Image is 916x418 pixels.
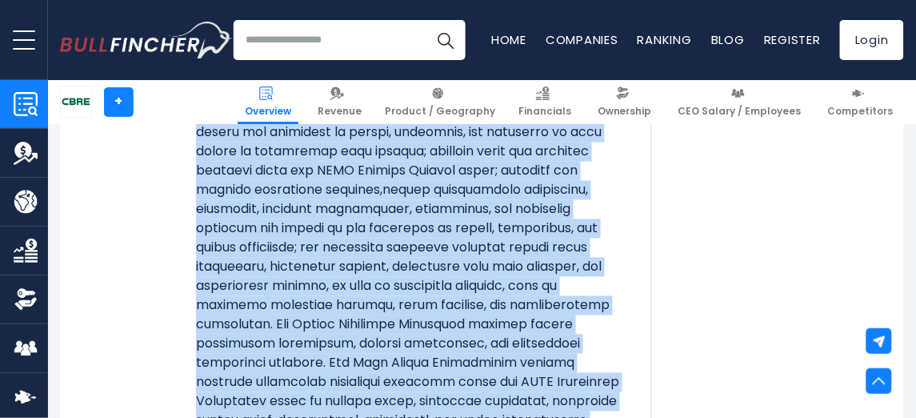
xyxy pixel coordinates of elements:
[318,105,362,118] span: Revenue
[821,80,901,124] a: Competitors
[378,80,502,124] a: Product / Geography
[590,80,659,124] a: Ownership
[598,105,652,118] span: Ownership
[60,22,232,58] a: Go to homepage
[711,31,745,48] a: Blog
[518,105,571,118] span: Financials
[245,105,291,118] span: Overview
[678,105,802,118] span: CEO Salary / Employees
[840,20,904,60] a: Login
[638,31,692,48] a: Ranking
[14,287,38,311] img: Ownership
[546,31,618,48] a: Companies
[426,20,466,60] button: Search
[61,86,91,117] img: CBRE logo
[385,105,495,118] span: Product / Geography
[238,80,298,124] a: Overview
[491,31,526,48] a: Home
[104,87,134,117] a: +
[764,31,821,48] a: Register
[310,80,369,124] a: Revenue
[671,80,809,124] a: CEO Salary / Employees
[60,22,233,58] img: Bullfincher logo
[511,80,578,124] a: Financials
[828,105,894,118] span: Competitors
